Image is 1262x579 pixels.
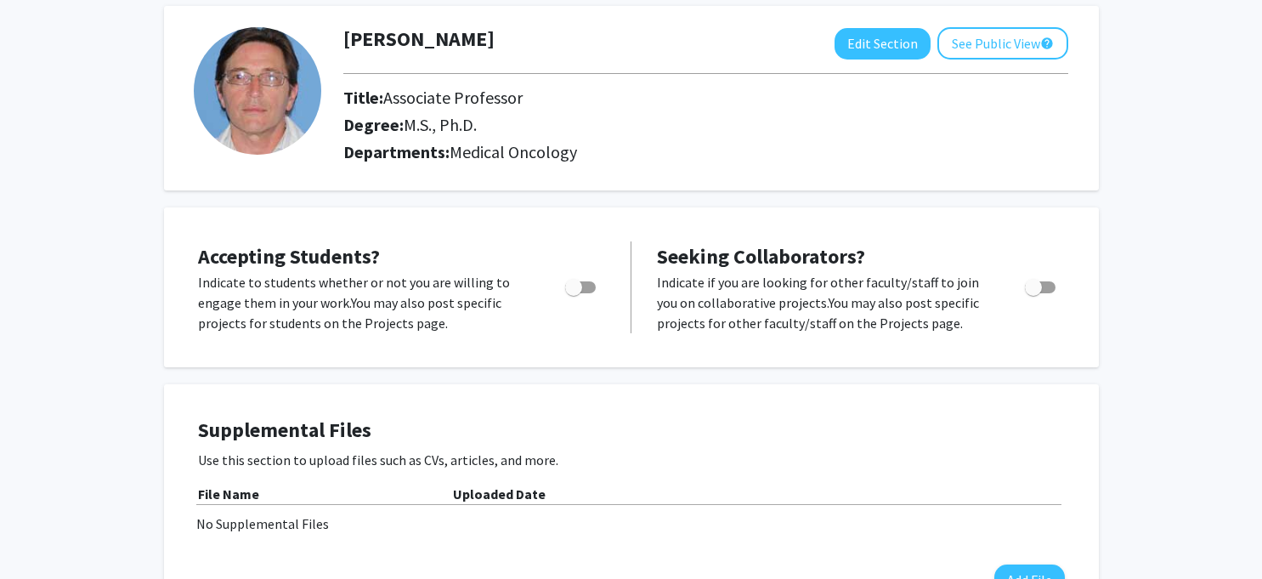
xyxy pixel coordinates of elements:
button: See Public View [937,27,1068,60]
iframe: Chat [13,502,72,566]
div: No Supplemental Files [196,514,1067,534]
h2: Departments: [331,142,1081,162]
div: Toggle [558,272,605,298]
h2: Title: [343,88,682,108]
b: File Name [198,485,259,502]
span: M.S., Ph.D. [404,114,477,135]
span: Seeking Collaborators? [657,243,865,270]
b: Uploaded Date [453,485,546,502]
h4: Supplemental Files [198,418,1065,443]
span: Accepting Students? [198,243,380,270]
p: Use this section to upload files such as CVs, articles, and more. [198,450,1065,470]
h2: Degree: [343,115,682,135]
p: Indicate if you are looking for other faculty/staff to join you on collaborative projects. You ma... [657,272,993,333]
div: Toggle [1018,272,1065,298]
span: Associate Professor [383,87,523,108]
mat-icon: help [1040,33,1054,54]
h1: [PERSON_NAME] [343,27,495,52]
p: Indicate to students whether or not you are willing to engage them in your work. You may also pos... [198,272,533,333]
button: Edit Section [835,28,931,60]
img: Profile Picture [194,27,321,155]
span: Medical Oncology [450,141,577,162]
